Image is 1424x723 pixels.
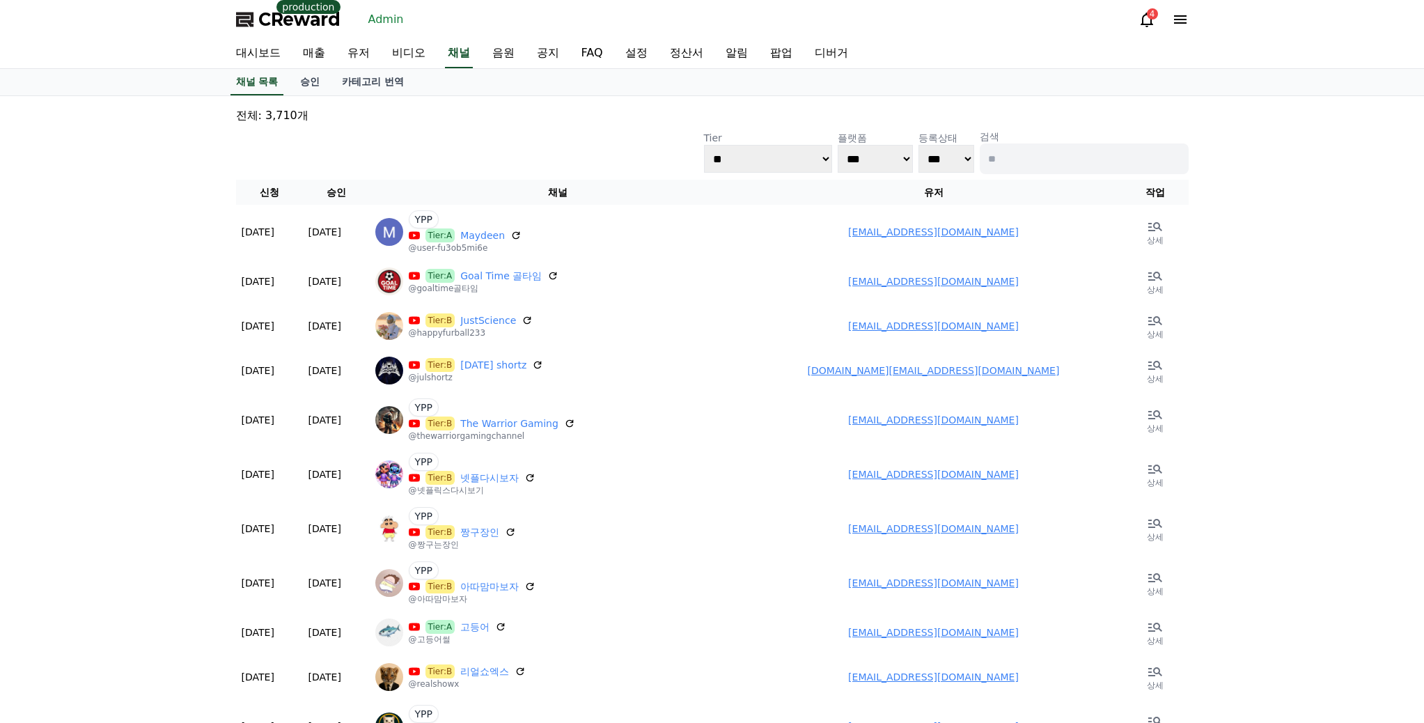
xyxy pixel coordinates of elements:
a: 상세 [1127,616,1183,649]
p: @아따맘마보자 [409,593,536,605]
span: Tier:A [425,620,455,634]
span: YPP [409,453,439,471]
a: 리얼쇼엑스 [460,664,509,678]
span: CReward [258,8,341,31]
a: 승인 [289,69,331,95]
img: 짱구장인 [375,515,403,543]
a: 채널 [445,39,473,68]
p: 등록상태 [918,131,974,145]
p: 상세 [1147,284,1164,295]
a: The Warrior Gaming [460,417,558,430]
span: Settings [206,462,240,474]
p: [DATE] [242,625,274,639]
p: 상세 [1147,635,1164,646]
a: FAQ [570,39,614,68]
a: 상세 [1127,215,1183,249]
p: [DATE] [308,670,341,684]
p: [DATE] [242,413,274,427]
th: 승인 [303,180,370,205]
span: Tier:B [425,313,455,327]
a: [EMAIL_ADDRESS][DOMAIN_NAME] [848,469,1019,480]
p: 상세 [1147,586,1164,597]
a: [EMAIL_ADDRESS][DOMAIN_NAME] [848,226,1019,238]
a: [EMAIL_ADDRESS][DOMAIN_NAME] [848,320,1019,332]
a: Messages [92,442,180,476]
p: @julshortz [409,372,544,383]
p: [DATE] [242,670,274,684]
p: @realshowx [409,678,526,690]
span: YPP [409,210,439,228]
a: 비디오 [381,39,437,68]
img: The Warrior Gaming [375,406,403,434]
p: 상세 [1147,423,1164,434]
p: Tier [704,131,832,145]
img: 아따맘마보자 [375,569,403,597]
a: CReward [236,8,341,31]
p: 상세 [1147,235,1164,246]
a: 고등어 [460,620,490,634]
th: 유저 [746,180,1122,205]
img: 넷플다시보자 [375,460,403,488]
p: 상세 [1147,680,1164,691]
a: 정산서 [659,39,714,68]
p: [DATE] [242,576,274,590]
span: Messages [116,463,157,474]
p: 상세 [1147,477,1164,488]
th: 작업 [1122,180,1189,205]
p: [DATE] [308,364,341,378]
p: [DATE] [242,522,274,536]
p: 전체: 3,710개 [236,107,1189,124]
a: 대시보드 [225,39,292,68]
p: [DATE] [242,467,274,481]
a: 설정 [614,39,659,68]
span: Tier:B [425,417,455,430]
a: Settings [180,442,267,476]
a: 아따맘마보자 [460,580,519,593]
span: Tier:B [425,525,455,539]
a: 상세 [1127,265,1183,298]
a: [DOMAIN_NAME][EMAIL_ADDRESS][DOMAIN_NAME] [808,365,1060,376]
p: [DATE] [242,319,274,333]
a: [DATE] shortz [460,358,526,372]
img: JustScience [375,312,403,340]
p: [DATE] [308,319,341,333]
a: 상세 [1127,354,1183,387]
p: [DATE] [308,274,341,288]
span: YPP [409,398,439,417]
a: [EMAIL_ADDRESS][DOMAIN_NAME] [848,671,1019,683]
a: 넷플다시보자 [460,471,519,485]
a: 유저 [336,39,381,68]
p: [DATE] [242,274,274,288]
a: [EMAIL_ADDRESS][DOMAIN_NAME] [848,276,1019,287]
a: 카테고리 번역 [331,69,415,95]
p: 플랫폼 [838,131,913,145]
a: 상세 [1127,403,1183,437]
span: YPP [409,507,439,525]
th: 채널 [370,180,746,205]
p: [DATE] [308,625,341,639]
a: Maydeen [460,228,505,242]
p: @고등어썰 [409,634,507,645]
span: Home [36,462,60,474]
span: Tier:B [425,664,455,678]
p: [DATE] [242,225,274,239]
a: 상세 [1127,566,1183,600]
span: Tier:B [425,358,455,372]
a: 매출 [292,39,336,68]
p: @user-fu3ob5mi6e [409,242,522,254]
a: 팝업 [759,39,804,68]
p: [DATE] [242,364,274,378]
span: Tier:B [425,580,455,593]
a: Admin [363,8,409,31]
span: Tier:A [425,269,455,283]
p: @짱구는장인 [409,539,517,550]
p: [DATE] [308,225,341,239]
p: @goaltime골타임 [409,283,559,294]
p: [DATE] [308,522,341,536]
img: 고등어 [375,619,403,646]
a: [EMAIL_ADDRESS][DOMAIN_NAME] [848,577,1019,589]
p: @happyfurball233 [409,327,533,339]
p: 상세 [1147,531,1164,543]
span: Tier:B [425,471,455,485]
a: 상세 [1127,309,1183,343]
